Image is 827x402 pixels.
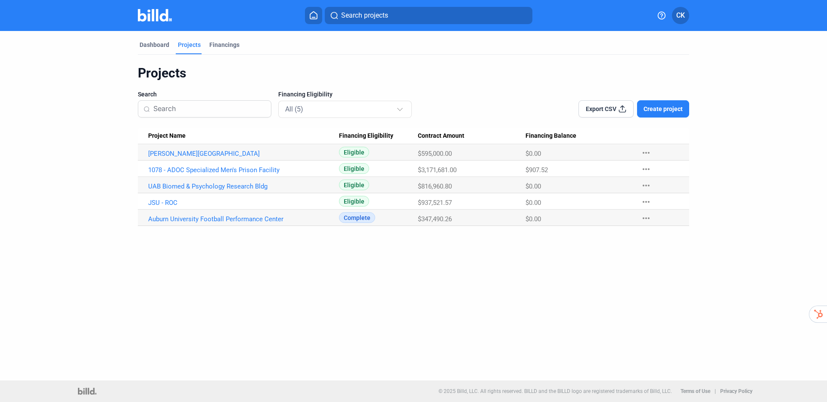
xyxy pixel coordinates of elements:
div: Project Name [148,132,339,140]
span: Search projects [341,10,388,21]
span: Project Name [148,132,186,140]
span: $0.00 [525,182,541,190]
mat-icon: more_horiz [641,213,651,223]
button: Export CSV [578,100,634,118]
span: Eligible [339,163,369,174]
span: Complete [339,212,375,223]
mat-select-trigger: All (5) [285,105,303,113]
span: Contract Amount [418,132,464,140]
a: 1078 - ADOC Specialized Men's Prison Facility [148,166,339,174]
mat-icon: more_horiz [641,164,651,174]
img: Billd Company Logo [138,9,172,22]
span: Search [138,90,157,99]
button: Search projects [325,7,532,24]
a: [PERSON_NAME][GEOGRAPHIC_DATA] [148,150,339,158]
mat-icon: more_horiz [641,148,651,158]
b: Terms of Use [681,388,710,394]
span: $816,960.80 [418,182,452,190]
a: UAB Biomed & Psychology Research Bldg [148,182,339,190]
div: Financing Balance [525,132,632,140]
button: Create project [637,100,689,118]
span: Financing Eligibility [278,90,333,99]
a: JSU - ROC [148,199,339,207]
a: Auburn University Football Performance Center [148,215,339,223]
p: © 2025 Billd, LLC. All rights reserved. BILLD and the BILLD logo are registered trademarks of Bil... [438,388,672,394]
span: CK [676,10,685,21]
button: CK [672,7,689,24]
span: $0.00 [525,215,541,223]
span: Eligible [339,179,369,190]
mat-icon: more_horiz [641,180,651,191]
span: Financing Balance [525,132,576,140]
span: $937,521.57 [418,199,452,207]
div: Projects [138,65,689,81]
div: Financing Eligibility [339,132,418,140]
b: Privacy Policy [720,388,752,394]
span: $347,490.26 [418,215,452,223]
div: Projects [178,40,201,49]
img: logo [78,388,96,395]
span: $907.52 [525,166,548,174]
span: $0.00 [525,199,541,207]
span: $595,000.00 [418,150,452,158]
input: Search [153,100,266,118]
span: Eligible [339,147,369,158]
div: Financings [209,40,239,49]
span: Create project [644,105,683,113]
p: | [715,388,716,394]
div: Contract Amount [418,132,525,140]
span: $0.00 [525,150,541,158]
span: $3,171,681.00 [418,166,457,174]
span: Financing Eligibility [339,132,393,140]
span: Export CSV [586,105,616,113]
div: Dashboard [140,40,169,49]
span: Eligible [339,196,369,207]
mat-icon: more_horiz [641,197,651,207]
